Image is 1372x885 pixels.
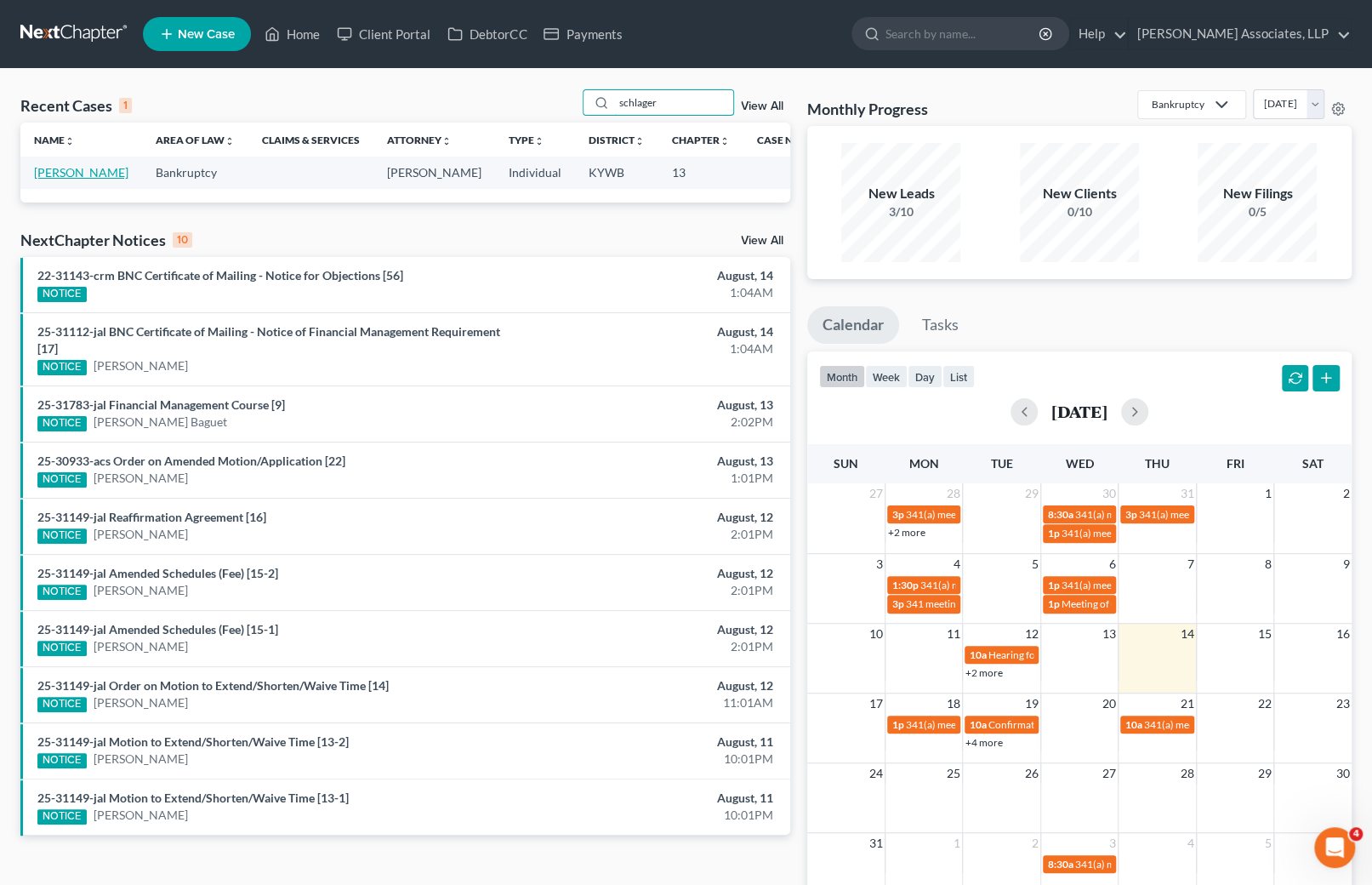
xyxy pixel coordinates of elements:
[819,365,865,388] button: month
[1341,554,1352,574] span: 9
[1023,483,1040,504] span: 29
[908,456,938,471] span: Mon
[1226,456,1244,471] span: Fri
[970,718,987,731] span: 10a
[1125,718,1142,731] span: 10a
[1256,694,1273,714] span: 22
[868,694,885,714] span: 17
[1341,483,1352,504] span: 2
[248,123,373,157] th: Claims & Services
[1023,694,1040,714] span: 19
[37,287,87,302] div: NOTICE
[906,508,1070,521] span: 341(a) meeting for [PERSON_NAME]
[635,136,645,146] i: unfold_more
[589,134,645,146] a: Districtunfold_more
[37,510,266,524] a: 25-31149-jal Reaffirmation Agreement [16]
[757,134,811,146] a: Case Nounfold_more
[539,677,773,694] div: August, 12
[1129,19,1351,49] a: [PERSON_NAME] Associates, LLP
[892,579,919,591] span: 1:30p
[37,678,389,693] a: 25-31149-jal Order on Motion to Extend/Shorten/Waive Time [14]
[65,136,75,146] i: unfold_more
[1179,624,1196,644] span: 14
[539,582,773,599] div: 2:01PM
[539,526,773,543] div: 2:01PM
[441,136,452,146] i: unfold_more
[1186,554,1196,574] span: 7
[868,483,885,504] span: 27
[1075,508,1329,521] span: 341(a) meeting for [PERSON_NAME] & [PERSON_NAME]
[34,165,128,180] a: [PERSON_NAME]
[539,751,773,768] div: 10:01PM
[94,807,188,824] a: [PERSON_NAME]
[34,134,75,146] a: Nameunfold_more
[94,414,227,431] a: [PERSON_NAME] Baguet
[539,509,773,526] div: August, 12
[37,809,87,825] div: NOTICE
[94,751,188,768] a: [PERSON_NAME]
[720,136,730,146] i: unfold_more
[906,597,1148,610] span: 341 meeting for [PERSON_NAME] & [PERSON_NAME]
[1101,483,1118,504] span: 30
[945,483,962,504] span: 28
[94,357,188,374] a: [PERSON_NAME]
[1335,624,1352,644] span: 16
[672,134,730,146] a: Chapterunfold_more
[178,28,235,41] span: New Case
[952,833,962,854] span: 1
[1048,597,1060,610] span: 1p
[970,648,987,661] span: 10a
[1263,554,1273,574] span: 8
[37,585,87,600] div: NOTICE
[142,157,248,188] td: Bankruptcy
[37,641,87,656] div: NOTICE
[865,365,908,388] button: week
[1179,763,1196,784] span: 28
[1107,833,1118,854] span: 3
[1062,579,1226,591] span: 341(a) meeting for [PERSON_NAME]
[1198,203,1317,220] div: 0/5
[1020,184,1139,203] div: New Clients
[868,624,885,644] span: 10
[1048,579,1060,591] span: 1p
[20,230,192,250] div: NextChapter Notices
[37,734,349,749] a: 25-31149-jal Motion to Extend/Shorten/Waive Time [13-2]
[37,753,87,768] div: NOTICE
[874,554,885,574] span: 3
[539,284,773,301] div: 1:04AM
[1048,508,1073,521] span: 8:30a
[37,566,278,580] a: 25-31149-jal Amended Schedules (Fee) [15-2]
[1048,858,1073,871] span: 8:30a
[920,579,1085,591] span: 341(a) meeting for [PERSON_NAME]
[807,99,928,119] h3: Monthly Progress
[741,235,783,247] a: View All
[1186,833,1196,854] span: 4
[990,456,1012,471] span: Tue
[892,718,904,731] span: 1p
[1179,483,1196,504] span: 31
[373,157,495,188] td: [PERSON_NAME]
[1030,833,1040,854] span: 2
[37,697,87,712] div: NOTICE
[94,526,188,543] a: [PERSON_NAME]
[535,19,630,49] a: Payments
[1198,184,1317,203] div: New Filings
[37,324,500,356] a: 25-31112-jal BNC Certificate of Mailing - Notice of Financial Management Requirement [17]
[539,638,773,655] div: 2:01PM
[1023,624,1040,644] span: 12
[1256,624,1273,644] span: 15
[1075,858,1239,871] span: 341(a) meeting for [PERSON_NAME]
[387,134,452,146] a: Attorneyunfold_more
[539,453,773,470] div: August, 13
[741,100,783,112] a: View All
[1349,827,1363,841] span: 4
[439,19,535,49] a: DebtorCC
[807,306,899,344] a: Calendar
[173,232,192,248] div: 10
[539,621,773,638] div: August, 12
[1101,763,1118,784] span: 27
[942,365,975,388] button: list
[534,136,544,146] i: unfold_more
[1335,694,1352,714] span: 23
[575,157,658,188] td: KYWB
